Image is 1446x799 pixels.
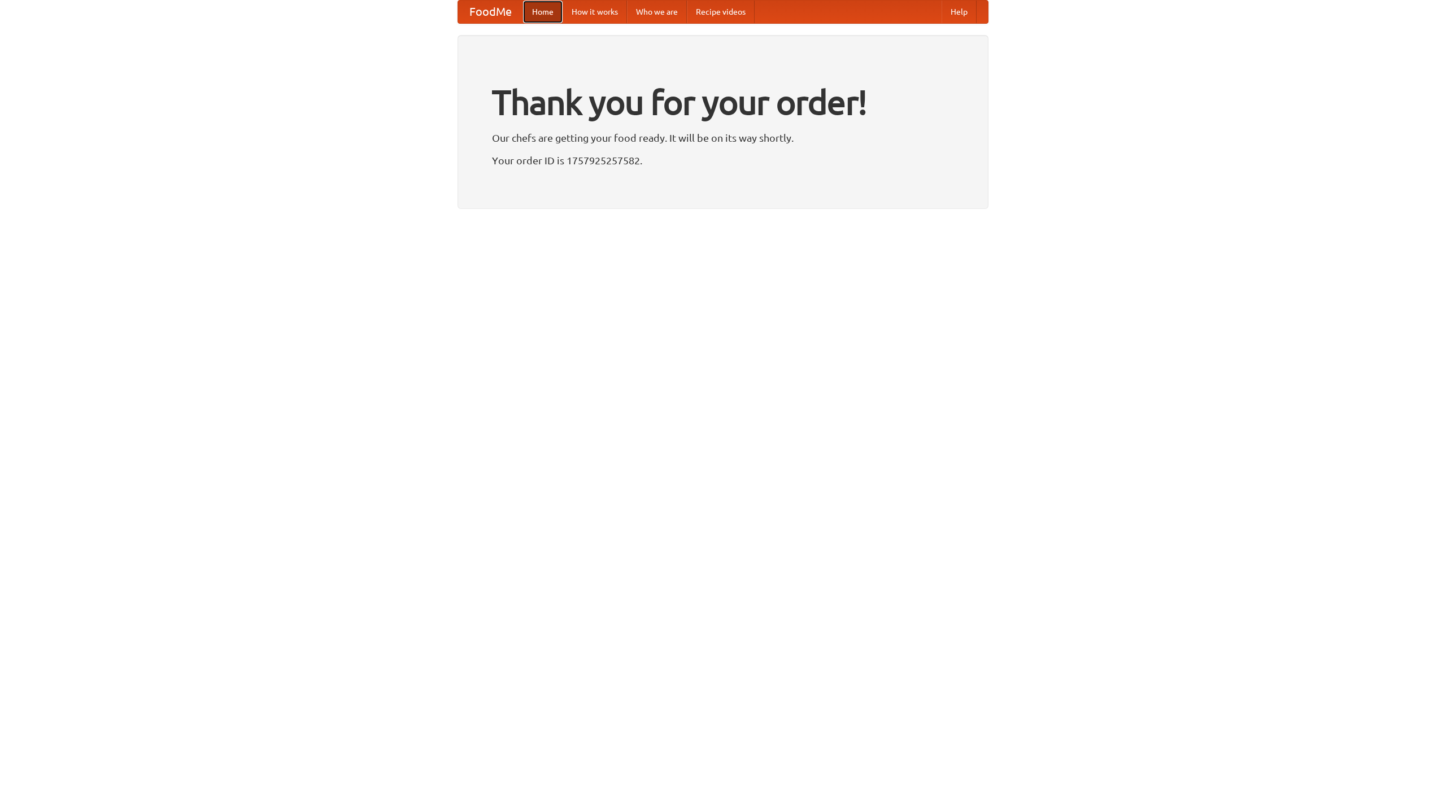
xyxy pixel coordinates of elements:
[523,1,563,23] a: Home
[627,1,687,23] a: Who we are
[458,1,523,23] a: FoodMe
[942,1,977,23] a: Help
[492,129,954,146] p: Our chefs are getting your food ready. It will be on its way shortly.
[687,1,755,23] a: Recipe videos
[563,1,627,23] a: How it works
[492,152,954,169] p: Your order ID is 1757925257582.
[492,75,954,129] h1: Thank you for your order!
